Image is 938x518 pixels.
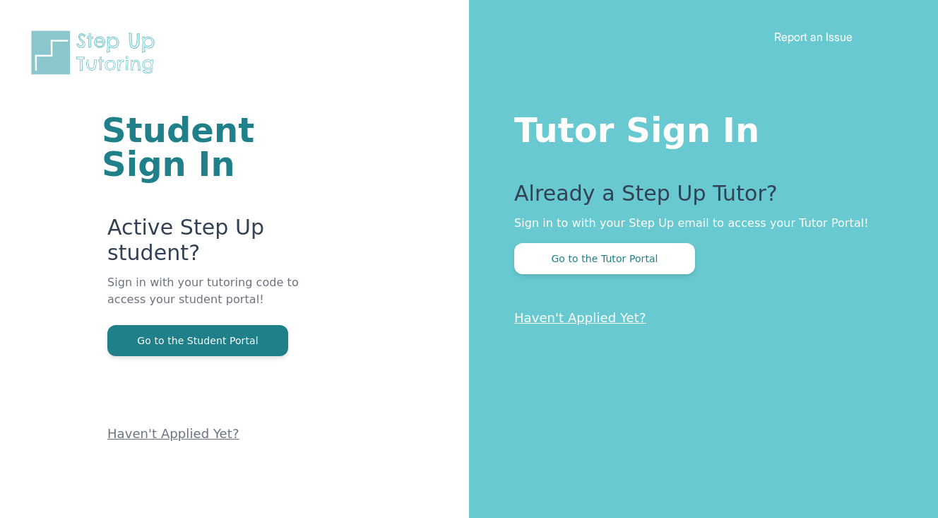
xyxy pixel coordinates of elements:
[107,426,239,441] a: Haven't Applied Yet?
[514,107,881,147] h1: Tutor Sign In
[107,215,299,274] p: Active Step Up student?
[774,30,853,44] a: Report an Issue
[514,252,695,265] a: Go to the Tutor Portal
[514,243,695,274] button: Go to the Tutor Portal
[107,325,288,356] button: Go to the Student Portal
[102,113,299,181] h1: Student Sign In
[107,334,288,347] a: Go to the Student Portal
[28,28,164,77] img: Step Up Tutoring horizontal logo
[514,310,646,325] a: Haven't Applied Yet?
[107,274,299,325] p: Sign in with your tutoring code to access your student portal!
[514,181,881,215] p: Already a Step Up Tutor?
[514,215,881,232] p: Sign in to with your Step Up email to access your Tutor Portal!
